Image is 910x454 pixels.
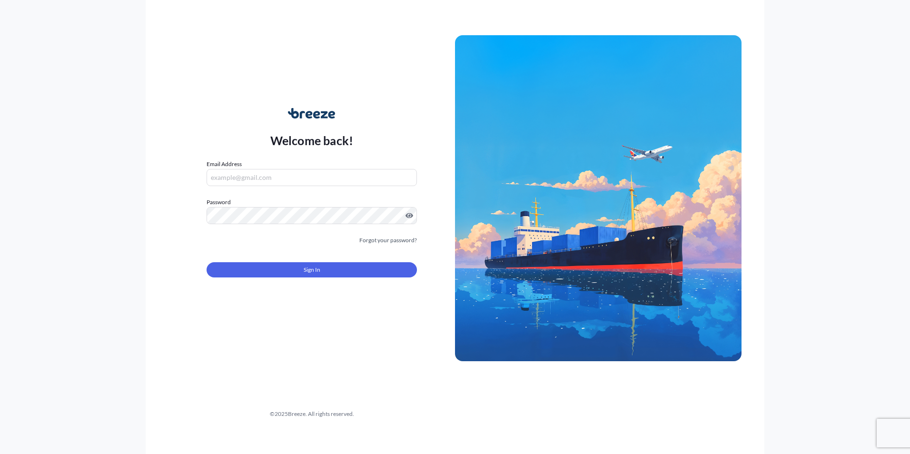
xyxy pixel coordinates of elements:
input: example@gmail.com [207,169,417,186]
button: Show password [406,212,413,219]
p: Welcome back! [270,133,354,148]
button: Sign In [207,262,417,277]
label: Email Address [207,159,242,169]
img: Ship illustration [455,35,742,361]
a: Forgot your password? [359,236,417,245]
label: Password [207,197,417,207]
span: Sign In [304,265,320,275]
div: © 2025 Breeze. All rights reserved. [168,409,455,419]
